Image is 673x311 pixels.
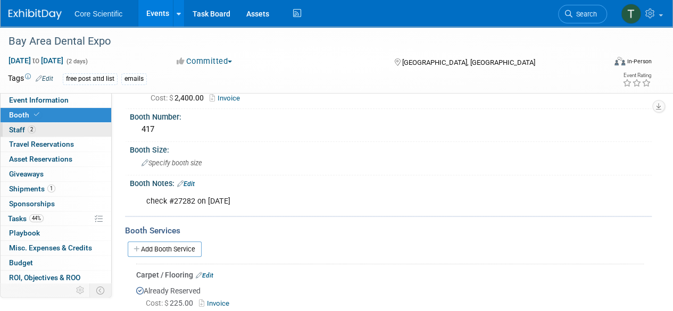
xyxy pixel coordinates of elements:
span: ROI, Objectives & ROO [9,273,80,282]
button: Committed [173,56,236,67]
span: Asset Reservations [9,155,72,163]
a: Invoice [199,299,234,307]
a: Misc. Expenses & Credits [1,241,111,255]
a: Tasks44% [1,212,111,226]
a: Add Booth Service [128,241,202,257]
span: 2,400.00 [151,94,208,102]
div: check #27282 on [DATE] [139,191,549,212]
div: Event Rating [622,73,651,78]
span: (2 days) [65,58,88,65]
div: free post attd list [63,73,118,85]
span: Tasks [8,214,44,223]
a: Sponsorships [1,197,111,211]
td: Toggle Event Tabs [90,283,112,297]
span: Core Scientific [74,10,122,18]
td: Tags [8,73,53,85]
div: Booth Notes: [130,175,652,189]
span: Misc. Expenses & Credits [9,243,92,252]
div: In-Person [627,57,652,65]
div: Bay Area Dental Expo [5,32,597,51]
i: Booth reservation complete [34,112,39,117]
span: Giveaways [9,170,44,178]
a: Travel Reservations [1,137,111,152]
a: Asset Reservations [1,152,111,166]
a: Edit [196,272,213,279]
div: Event Format [558,55,652,71]
span: [DATE] [DATE] [8,56,64,65]
a: Search [558,5,607,23]
span: Specify booth size [142,159,202,167]
span: 44% [29,214,44,222]
span: Cost: $ [146,299,170,307]
a: Edit [177,180,195,188]
a: Budget [1,256,111,270]
a: Invoice [210,94,245,102]
span: 2 [28,125,36,133]
span: [GEOGRAPHIC_DATA], [GEOGRAPHIC_DATA] [402,58,535,66]
a: Event Information [1,93,111,107]
div: Carpet / Flooring [136,270,644,280]
a: Edit [36,75,53,82]
span: Booth [9,111,41,119]
a: Playbook [1,226,111,240]
div: Booth Services [125,225,652,237]
span: 1 [47,184,55,192]
span: Cost: $ [151,94,175,102]
span: Budget [9,258,33,267]
a: Staff2 [1,123,111,137]
a: Giveaways [1,167,111,181]
img: Format-Inperson.png [614,57,625,65]
div: 417 [138,121,644,138]
span: Sponsorships [9,199,55,208]
div: Booth Size: [130,142,652,155]
img: ExhibitDay [9,9,62,20]
span: Shipments [9,184,55,193]
a: ROI, Objectives & ROO [1,271,111,285]
span: Travel Reservations [9,140,74,148]
a: Booth [1,108,111,122]
span: Search [572,10,597,18]
img: Thila Pathma [621,4,641,24]
div: Booth Number: [130,109,652,122]
span: to [31,56,41,65]
span: Staff [9,125,36,134]
span: Playbook [9,229,40,237]
span: 225.00 [146,299,197,307]
div: emails [121,73,147,85]
span: Event Information [9,96,69,104]
td: Personalize Event Tab Strip [71,283,90,297]
a: Shipments1 [1,182,111,196]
